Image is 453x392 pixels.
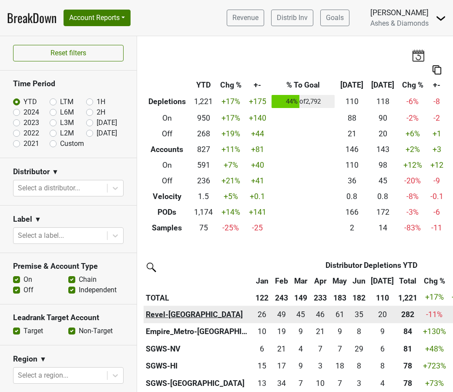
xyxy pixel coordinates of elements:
label: YTD [23,97,37,107]
h3: Time Period [13,79,124,88]
th: Total: activate to sort column ascending [396,273,419,289]
td: -8 % [398,189,427,204]
a: Goals [320,10,349,26]
td: 110 [337,93,368,111]
span: +17% [425,293,444,301]
div: 7 [332,343,347,355]
label: Chain [79,274,97,285]
th: 182 [349,289,369,306]
img: filter [144,260,158,274]
th: 282.334 [396,306,419,323]
label: Target [23,326,43,336]
td: +81 [245,142,270,157]
td: -6 [427,204,446,220]
th: On [144,157,191,173]
label: [DATE] [97,118,117,128]
div: 49 [274,309,289,320]
div: 61 [332,309,347,320]
td: 4.248 [369,375,396,392]
th: May: activate to sort column ascending [330,273,349,289]
td: -8 [427,93,446,111]
td: +7 % [216,157,245,173]
div: 15 [255,360,270,372]
img: last_updated_date [412,49,425,61]
td: 6.663 [291,375,311,392]
div: 7 [313,343,328,355]
td: 950 [191,110,216,126]
div: 10 [313,378,328,389]
th: On [144,110,191,126]
th: 84.166 [396,323,419,341]
td: 166 [337,204,368,220]
td: 8.5 [369,323,396,341]
td: +6 % [398,126,427,142]
td: -11 [427,220,446,236]
th: Accounts [144,142,191,157]
td: +140 [245,110,270,126]
td: +141 [245,204,270,220]
td: 236 [191,173,216,189]
label: Off [23,285,34,295]
td: 268 [191,126,216,142]
td: +44 [245,126,270,142]
div: 19 [274,326,289,337]
div: 17 [274,360,289,372]
td: +14 % [216,204,245,220]
th: Jan: activate to sort column ascending [252,273,272,289]
td: +19 % [216,126,245,142]
td: +21 % [216,173,245,189]
td: 8.333 [349,323,369,341]
div: 4 [293,343,309,355]
div: 9 [293,326,309,337]
label: Custom [60,139,84,149]
td: -20 % [398,173,427,189]
td: 6.748 [330,375,349,392]
th: 81.166 [396,340,419,358]
div: 10 [255,326,270,337]
th: Chg % [398,78,427,93]
td: -6 % [398,93,427,111]
td: +17 % [216,110,245,126]
button: Reset filters [13,45,124,61]
td: +12 % [398,157,427,173]
th: Depletions [144,93,191,111]
th: &nbsp;: activate to sort column ascending [144,273,252,289]
div: 29 [352,343,367,355]
th: 233 [311,289,330,306]
th: 122 [252,289,272,306]
td: +41 [245,173,270,189]
th: Velocity [144,189,191,204]
td: 1,174 [191,204,216,220]
td: 6.083 [369,340,396,358]
td: 88 [337,110,368,126]
h3: Premise & Account Type [13,262,124,271]
div: 6 [371,343,394,355]
td: 172 [367,204,398,220]
td: 7.083 [311,340,330,358]
div: 9 [332,326,347,337]
td: +48 % [419,340,450,358]
td: +1 [427,126,446,142]
div: 46 [313,309,328,320]
span: ▼ [40,354,47,365]
h3: Leadrank Target Account [13,313,124,322]
td: 6.417 [252,340,272,358]
div: 3 [352,378,367,389]
td: 35 [349,306,369,323]
td: -83 % [398,220,427,236]
td: +73 % [419,375,450,392]
div: 9 [371,326,394,337]
td: -11 % [419,306,450,323]
td: 0.8 [337,189,368,204]
div: 9 [293,360,309,372]
div: [PERSON_NAME] [370,7,429,18]
td: 827 [191,142,216,157]
a: Revenue [227,10,264,26]
td: 12.579 [252,375,272,392]
th: Off [144,173,191,189]
label: 2022 [23,128,39,139]
a: BreakDown [7,9,57,27]
div: 6 [255,343,270,355]
td: 8 [349,358,369,375]
td: 26 [252,306,272,323]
